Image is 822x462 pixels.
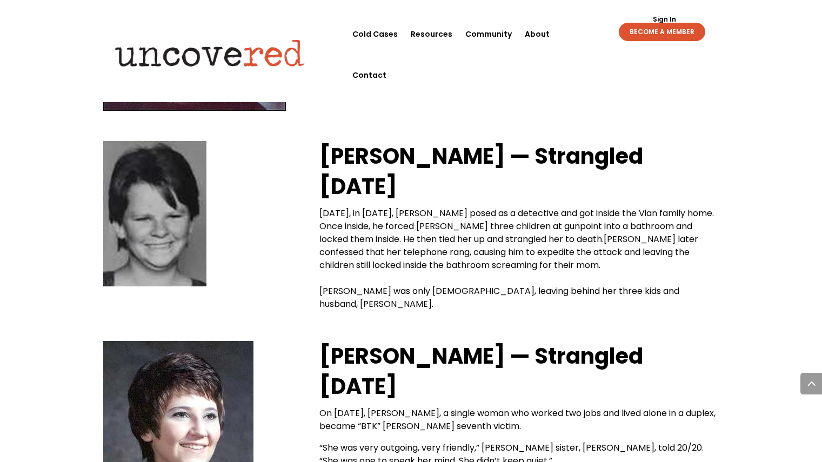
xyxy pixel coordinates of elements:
span: [PERSON_NAME] was only [DEMOGRAPHIC_DATA], leaving behind her three kids and husband, [PERSON_NAME]. [319,285,679,310]
span: [PERSON_NAME] later confessed that her telephone rang, causing him to expedite the attack and lea... [319,233,698,271]
span: On [DATE], [PERSON_NAME], a single woman who worked two jobs and lived alone in a duplex, became ... [319,407,716,432]
img: 127778219 [103,141,206,286]
a: BECOME A MEMBER [619,23,705,41]
a: Sign In [647,16,682,23]
span: [DATE], in [DATE], [PERSON_NAME] posed as a detective and got inside the Vian family home. Once i... [319,207,714,245]
a: Resources [411,14,452,55]
a: Contact [352,55,386,96]
a: About [525,14,550,55]
img: Uncovered logo [106,32,314,74]
strong: [PERSON_NAME] — Strangled [DATE] [319,341,643,401]
a: Cold Cases [352,14,398,55]
a: Community [465,14,512,55]
strong: [PERSON_NAME] — Strangled [DATE] [319,141,643,202]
